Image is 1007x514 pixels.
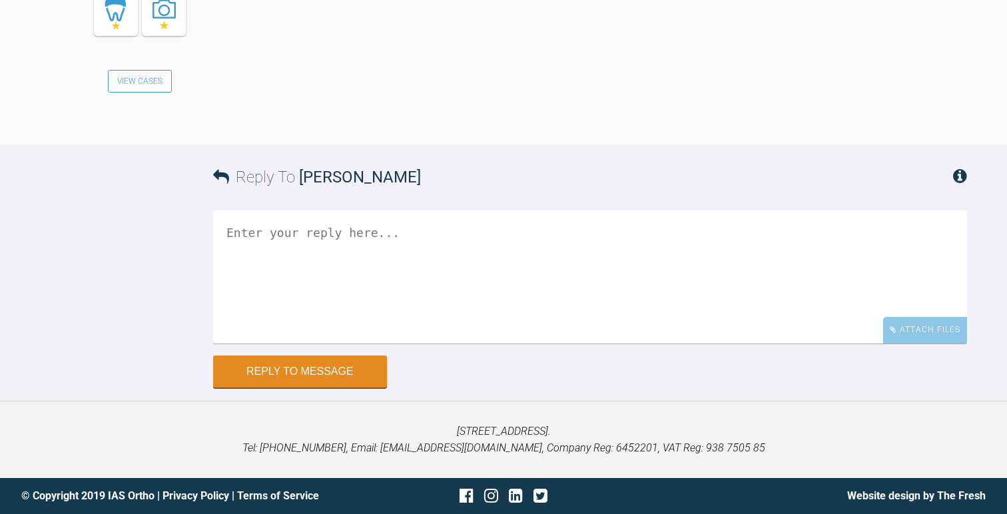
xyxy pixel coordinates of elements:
[847,489,986,502] a: Website design by The Fresh
[213,164,421,190] h3: Reply To
[108,70,172,93] a: View Cases
[237,489,319,502] a: Terms of Service
[213,356,387,387] button: Reply to Message
[883,317,967,343] div: Attach Files
[299,168,421,186] span: [PERSON_NAME]
[163,489,229,502] a: Privacy Policy
[21,423,986,457] p: [STREET_ADDRESS]. Tel: [PHONE_NUMBER], Email: [EMAIL_ADDRESS][DOMAIN_NAME], Company Reg: 6452201,...
[21,487,343,505] div: © Copyright 2019 IAS Ortho | |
